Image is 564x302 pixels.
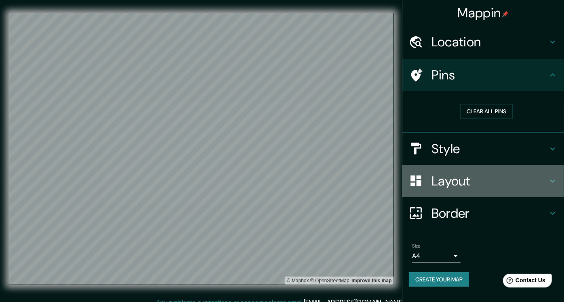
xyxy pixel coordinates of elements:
h4: Border [431,205,548,221]
iframe: Help widget launcher [492,271,555,293]
a: OpenStreetMap [310,278,349,283]
a: Mapbox [287,278,309,283]
label: Size [412,242,421,249]
div: A4 [412,250,461,262]
h4: Style [431,141,548,157]
h4: Mappin [458,5,509,21]
div: Style [402,133,564,165]
div: Layout [402,165,564,197]
div: Border [402,197,564,229]
a: Map feedback [351,278,391,283]
button: Clear all pins [460,104,513,119]
div: Pins [402,59,564,91]
h4: Layout [431,173,548,189]
button: Create your map [409,272,469,287]
h4: Location [431,34,548,50]
canvas: Map [9,13,394,285]
div: Location [402,26,564,58]
img: pin-icon.png [502,11,509,17]
h4: Pins [431,67,548,83]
